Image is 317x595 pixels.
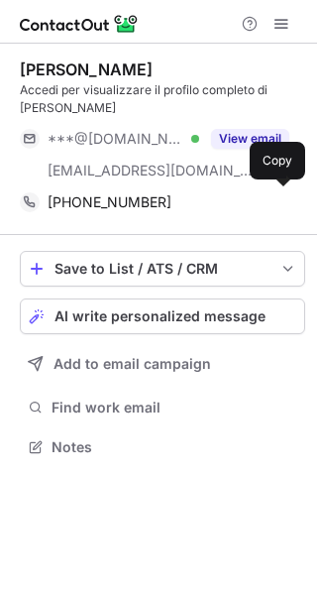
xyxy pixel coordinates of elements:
[20,394,305,421] button: Find work email
[48,193,171,211] span: [PHONE_NUMBER]
[20,251,305,287] button: save-profile-one-click
[20,81,305,117] div: Accedi per visualizzare il profilo completo di [PERSON_NAME]
[20,59,153,79] div: [PERSON_NAME]
[52,399,297,416] span: Find work email
[53,356,211,372] span: Add to email campaign
[20,346,305,382] button: Add to email campaign
[20,433,305,461] button: Notes
[211,129,289,149] button: Reveal Button
[54,308,265,324] span: AI write personalized message
[48,130,184,148] span: ***@[DOMAIN_NAME]
[52,438,297,456] span: Notes
[54,261,270,277] div: Save to List / ATS / CRM
[20,12,139,36] img: ContactOut v5.3.10
[48,162,254,179] span: [EMAIL_ADDRESS][DOMAIN_NAME]
[20,298,305,334] button: AI write personalized message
